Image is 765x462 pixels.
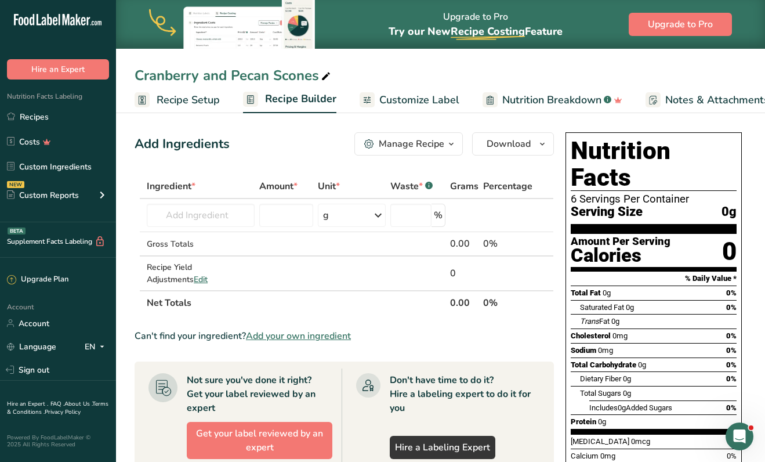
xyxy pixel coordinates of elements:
a: Nutrition Breakdown [483,87,622,113]
span: Customize Label [379,92,459,108]
span: 0g [623,389,631,398]
span: Total Carbohydrate [571,360,636,369]
span: 0g [722,205,737,219]
span: Upgrade to Pro [648,17,713,31]
span: Get your label reviewed by an expert [192,427,327,454]
span: 0% [726,374,737,383]
div: 0 [450,266,478,280]
div: g [323,208,329,222]
span: 0% [726,331,737,340]
span: Amount [259,179,298,193]
span: 0mg [598,346,613,355]
span: Sodium [571,346,596,355]
span: 0mg [600,452,615,460]
span: Total Fat [571,288,601,297]
div: Not sure you've done it right? Get your label reviewed by an expert [187,373,332,415]
a: Language [7,337,56,357]
span: Ingredient [147,179,195,193]
i: Trans [580,317,599,326]
span: Recipe Builder [265,91,336,107]
th: 0% [481,290,535,315]
span: Add your own ingredient [246,329,351,343]
span: Calcium [571,452,599,460]
div: Upgrade Plan [7,274,68,286]
button: Hire an Expert [7,59,109,80]
span: Total Sugars [580,389,621,398]
span: Edit [194,274,208,285]
span: Percentage [483,179,532,193]
button: Download [472,132,554,156]
span: Protein [571,417,596,426]
input: Add Ingredient [147,204,255,227]
div: EN [85,340,109,353]
span: 0% [726,303,737,312]
span: 0mcg [631,437,650,446]
span: 0% [726,346,737,355]
div: Gross Totals [147,238,255,250]
span: 0% [726,403,737,412]
span: Download [487,137,531,151]
span: [MEDICAL_DATA] [571,437,629,446]
div: 0.00 [450,237,478,251]
a: Privacy Policy [45,408,81,416]
span: Try our New Feature [389,24,563,38]
a: Hire an Expert . [7,400,48,408]
div: Amount Per Serving [571,236,670,247]
span: 0g [603,288,611,297]
a: FAQ . [50,400,64,408]
div: 0 [722,236,737,267]
div: Can't find your ingredient? [135,329,554,343]
div: Add Ingredients [135,135,230,154]
button: Upgrade to Pro [629,13,732,36]
button: Get your label reviewed by an expert [187,422,332,459]
div: Custom Reports [7,189,79,201]
span: 0g [638,360,646,369]
div: BETA [8,228,26,234]
iframe: Intercom live chat [726,423,753,450]
span: Unit [318,179,340,193]
span: 0% [726,360,737,369]
th: 0.00 [448,290,481,315]
a: Hire a Labeling Expert [390,436,495,459]
div: Don't have time to do it? Hire a labeling expert to do it for you [390,373,540,415]
span: Nutrition Breakdown [502,92,601,108]
a: Terms & Conditions . [7,400,108,416]
button: Manage Recipe [354,132,463,156]
span: 0g [618,403,626,412]
span: Recipe Setup [157,92,220,108]
div: NEW [7,181,24,188]
span: 0mg [612,331,628,340]
span: 0g [623,374,631,383]
div: 6 Servings Per Container [571,193,737,205]
span: 0% [726,288,737,297]
span: Cholesterol [571,331,611,340]
div: Manage Recipe [379,137,444,151]
div: Recipe Yield Adjustments [147,261,255,286]
span: 0% [727,452,737,460]
span: Serving Size [571,205,643,219]
div: 0% [483,237,532,251]
span: Grams [450,179,478,193]
div: Upgrade to Pro [389,1,563,49]
h1: Nutrition Facts [571,138,737,191]
div: Calories [571,247,670,264]
a: Recipe Setup [135,87,220,113]
div: Waste [390,179,433,193]
div: Powered By FoodLabelMaker © 2025 All Rights Reserved [7,434,109,448]
span: Fat [580,317,610,326]
span: 0g [611,317,619,326]
div: Cranberry and Pecan Scones [135,65,333,86]
th: Net Totals [144,290,448,315]
span: 0g [598,417,606,426]
span: Dietary Fiber [580,374,621,383]
span: Includes Added Sugars [589,403,672,412]
a: About Us . [64,400,92,408]
span: 0g [626,303,634,312]
a: Recipe Builder [243,86,336,114]
span: Saturated Fat [580,303,624,312]
span: Recipe Costing [451,24,525,38]
a: Customize Label [360,87,459,113]
section: % Daily Value * [571,272,737,286]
